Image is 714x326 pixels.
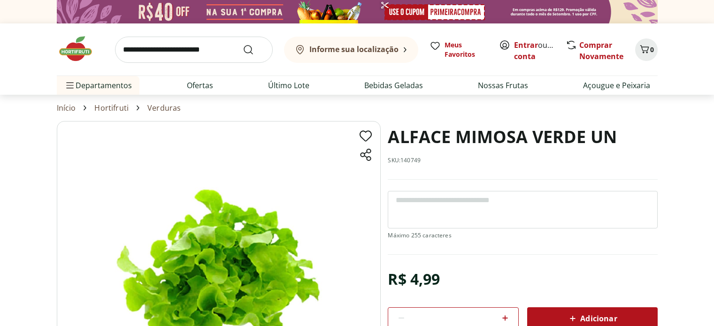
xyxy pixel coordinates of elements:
input: search [115,37,273,63]
button: Carrinho [635,38,658,61]
img: Hortifruti [57,35,104,63]
a: Meus Favoritos [430,40,488,59]
a: Criar conta [514,40,566,61]
a: Comprar Novamente [579,40,623,61]
button: Informe sua localização [284,37,418,63]
a: Açougue e Peixaria [583,80,650,91]
span: Departamentos [64,74,132,97]
h1: ALFACE MIMOSA VERDE UN [388,121,617,153]
a: Verduras [147,104,181,112]
span: Adicionar [567,313,617,324]
b: Informe sua localização [309,44,399,54]
button: Submit Search [243,44,265,55]
span: ou [514,39,556,62]
div: R$ 4,99 [388,266,440,292]
a: Nossas Frutas [478,80,528,91]
a: Último Lote [268,80,309,91]
button: Menu [64,74,76,97]
a: Entrar [514,40,538,50]
a: Ofertas [187,80,213,91]
p: SKU: 140749 [388,157,421,164]
a: Hortifruti [94,104,129,112]
a: Início [57,104,76,112]
span: Meus Favoritos [445,40,488,59]
span: 0 [650,45,654,54]
a: Bebidas Geladas [364,80,423,91]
